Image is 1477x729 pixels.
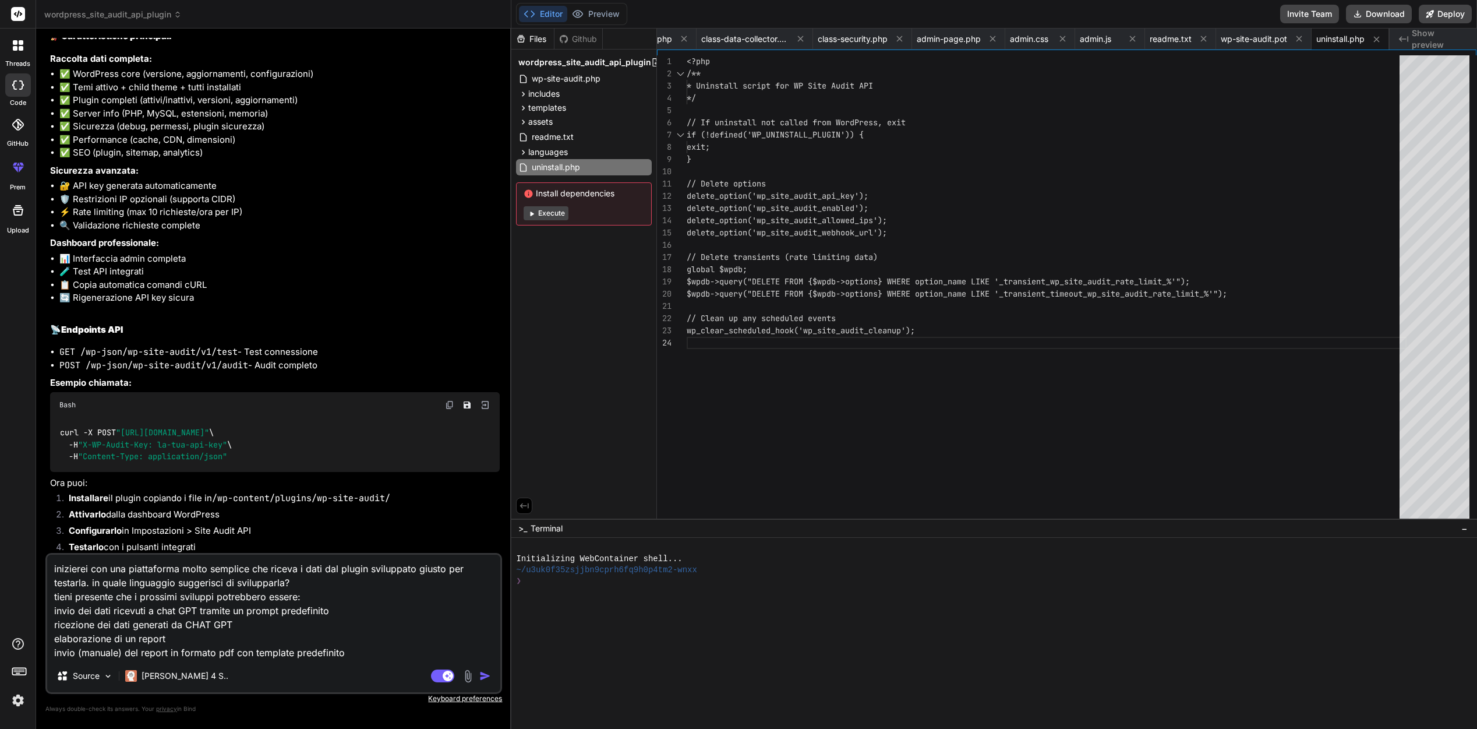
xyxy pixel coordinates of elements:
[518,523,527,534] span: >_
[687,264,747,274] span: global $wpdb;
[479,670,491,682] img: icon
[459,397,475,413] button: Save file
[657,104,672,117] div: 5
[1316,33,1365,45] span: uninstall.php
[657,190,672,202] div: 12
[518,57,651,68] span: wordpress_site_audit_api_plugin
[156,705,177,712] span: privacy
[59,541,500,557] li: con i pulsanti integrati
[528,102,566,114] span: templates
[687,56,710,66] span: <?php
[50,165,139,176] strong: Sicurezza avanzata:
[59,133,500,147] li: ✅ Performance (cache, CDN, dimensioni)
[1150,33,1192,45] span: readme.txt
[657,80,672,92] div: 3
[10,98,26,108] label: code
[687,117,906,128] span: // If uninstall not called from WordPress, exit
[531,72,602,86] span: wp-site-audit.php
[511,33,554,45] div: Files
[61,324,123,335] strong: Endpoints API
[1153,276,1190,287] span: it_%'");
[1461,523,1468,534] span: −
[687,215,887,226] span: delete_option('wp_site_audit_allowed_ips');
[673,129,688,141] div: Click to collapse the range.
[59,346,238,358] code: GET /wp-json/wp-site-audit/v1/test
[59,94,500,107] li: ✅ Plugin completi (attivi/inattivi, versioni, aggiornamenti)
[516,565,697,576] span: ~/u3uk0f35zsjjbn9cprh6fq9h0p4tm2-wnxx
[920,288,1153,299] span: ption_name LIKE '_transient_timeout_wp_site_audit_
[10,182,26,192] label: prem
[531,130,575,144] span: readme.txt
[116,428,209,438] span: "[URL][DOMAIN_NAME]"
[480,400,490,410] img: Open in Browser
[59,107,500,121] li: ✅ Server info (PHP, MySQL, estensioni, memoria)
[59,427,232,463] code: curl -X POST \ -H \ -H
[920,276,1153,287] span: ption_name LIKE '_transient_wp_site_audit_rate_lim
[657,202,672,214] div: 13
[1346,5,1412,23] button: Download
[59,206,500,219] li: ⚡ Rate limiting (max 10 richieste/ora per IP)
[687,80,873,91] span: * Uninstall script for WP Site Audit API
[125,670,137,682] img: Claude 4 Sonnet
[59,81,500,94] li: ✅ Temi attivo + child theme + tutti installati
[687,191,868,201] span: delete_option('wp_site_audit_api_key');
[516,554,682,565] span: Initializing WebContainer shell...
[7,139,29,149] label: GitHub
[657,312,672,325] div: 22
[59,524,500,541] li: in Impostazioni > Site Audit API
[50,53,152,64] strong: Raccolta dati completa:
[657,337,672,349] div: 24
[531,160,581,174] span: uninstall.php
[528,146,568,158] span: languages
[59,265,500,279] li: 🧪 Test API integrati
[657,165,672,178] div: 10
[1419,5,1472,23] button: Deploy
[59,193,500,206] li: 🛡️ Restrizioni IP opzionali (supporta CIDR)
[657,251,672,263] div: 17
[657,325,672,337] div: 23
[687,227,887,238] span: delete_option('wp_site_audit_webhook_url');
[687,325,915,336] span: wp_clear_scheduled_hook('wp_site_audit_cleanup');
[212,492,390,504] code: /wp-content/plugins/wp-site-audit/
[657,153,672,165] div: 9
[1080,33,1111,45] span: admin.js
[687,313,836,323] span: // Clean up any scheduled events
[59,400,76,410] span: Bash
[528,88,560,100] span: includes
[657,129,672,141] div: 7
[8,691,28,710] img: settings
[687,203,868,213] span: delete_option('wp_site_audit_enabled');
[445,400,454,410] img: copy
[687,252,878,262] span: // Delete transients (rate limiting data)
[59,179,500,193] li: 🔐 API key generata automaticamente
[528,116,553,128] span: assets
[657,276,672,288] div: 19
[673,68,688,80] div: Click to collapse the range.
[59,219,500,233] li: 🔍 Validazione richieste complete
[917,33,981,45] span: admin-page.php
[7,226,29,235] label: Upload
[701,33,789,45] span: class-data-collector.php
[59,346,500,359] li: - Test connessione
[50,323,500,337] h2: 📡
[657,92,672,104] div: 4
[657,214,672,227] div: 14
[69,541,104,552] strong: Testarlo
[59,508,500,524] li: dalla dashboard WordPress
[657,117,672,129] div: 6
[1459,519,1470,538] button: −
[103,671,113,681] img: Pick Models
[657,141,672,153] div: 8
[657,68,672,80] div: 2
[1280,5,1339,23] button: Invite Team
[657,300,672,312] div: 21
[142,670,228,682] p: [PERSON_NAME] 4 S..
[1153,288,1227,299] span: rate_limit_%'");
[45,694,502,703] p: Keyboard preferences
[59,146,500,160] li: ✅ SEO (plugin, sitemap, analytics)
[657,55,672,68] div: 1
[687,154,691,164] span: }
[531,523,563,534] span: Terminal
[657,227,672,239] div: 15
[59,252,500,266] li: 📊 Interfaccia admin completa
